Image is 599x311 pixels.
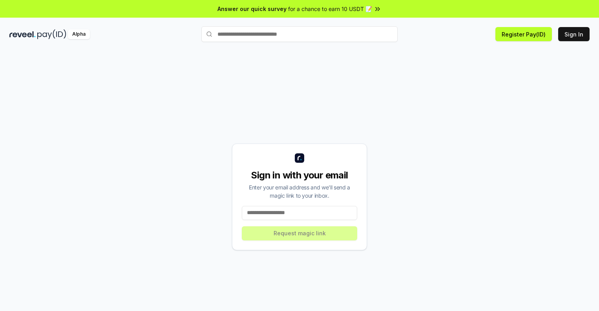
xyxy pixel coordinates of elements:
img: pay_id [37,29,66,39]
span: for a chance to earn 10 USDT 📝 [288,5,372,13]
div: Alpha [68,29,90,39]
div: Enter your email address and we’ll send a magic link to your inbox. [242,183,357,200]
img: logo_small [295,153,304,163]
img: reveel_dark [9,29,36,39]
div: Sign in with your email [242,169,357,182]
span: Answer our quick survey [217,5,287,13]
button: Register Pay(ID) [495,27,552,41]
button: Sign In [558,27,590,41]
